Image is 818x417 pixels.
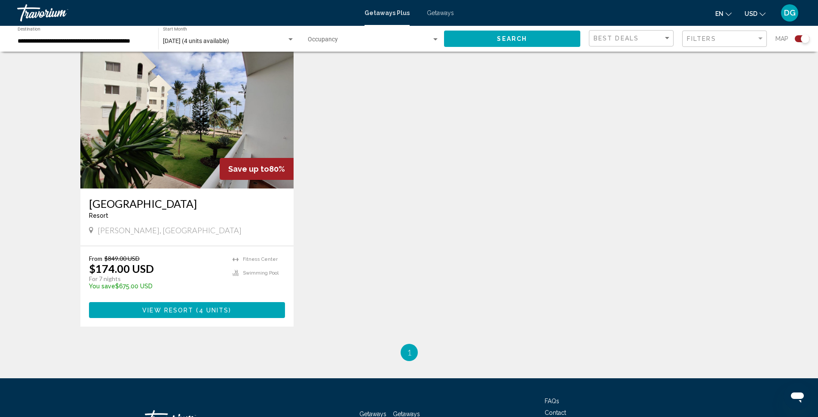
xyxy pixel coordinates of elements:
[594,35,671,42] mat-select: Sort by
[427,9,454,16] a: Getaways
[444,31,581,46] button: Search
[407,348,411,357] span: 1
[497,36,527,43] span: Search
[89,283,115,290] span: You save
[775,33,788,45] span: Map
[778,4,801,22] button: User Menu
[545,398,559,405] a: FAQs
[744,10,757,17] span: USD
[98,225,242,235] span: [PERSON_NAME], [GEOGRAPHIC_DATA]
[682,30,767,48] button: Filter
[243,270,279,276] span: Swimming Pool
[80,344,738,361] ul: Pagination
[243,256,278,262] span: Fitness Center
[142,307,193,314] span: View Resort
[715,10,723,17] span: en
[545,409,566,416] a: Contact
[17,4,356,22] a: Travorium
[89,275,224,283] p: For 7 nights
[228,164,269,173] span: Save up to
[594,35,639,42] span: Best Deals
[744,7,766,20] button: Change currency
[89,302,285,318] button: View Resort(4 units)
[193,307,231,314] span: ( )
[89,212,108,219] span: Resort
[715,7,732,20] button: Change language
[220,158,294,180] div: 80%
[80,51,294,188] img: 3930E01X.jpg
[199,307,229,314] span: 4 units
[687,35,716,42] span: Filters
[365,9,410,16] a: Getaways Plus
[89,197,285,210] a: [GEOGRAPHIC_DATA]
[784,9,796,17] span: DG
[784,383,811,410] iframe: Button to launch messaging window
[89,262,154,275] p: $174.00 USD
[163,37,229,44] span: [DATE] (4 units available)
[104,255,140,262] span: $849.00 USD
[89,255,102,262] span: From
[89,283,224,290] p: $675.00 USD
